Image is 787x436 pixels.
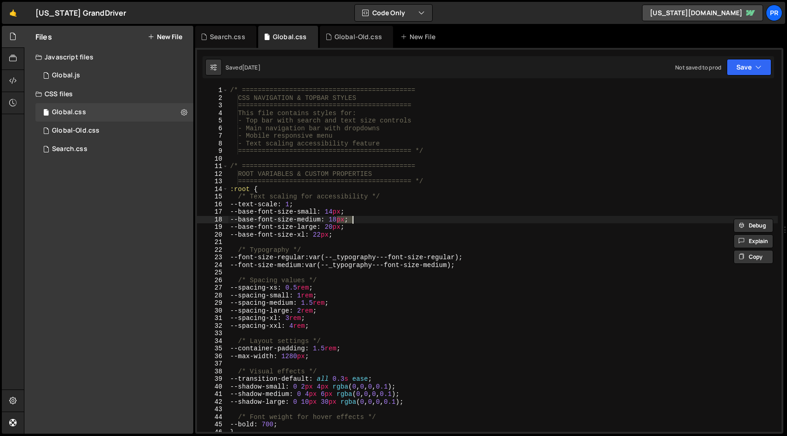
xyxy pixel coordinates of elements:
div: 23 [197,254,228,262]
div: 34 [197,337,228,345]
div: 15 [197,193,228,201]
div: Search.css [210,32,245,41]
div: 13 [197,178,228,186]
div: 33 [197,330,228,337]
div: 28 [197,292,228,300]
div: 5 [197,117,228,125]
div: 3 [197,102,228,110]
div: 45 [197,421,228,429]
div: 29 [197,299,228,307]
div: 12 [197,170,228,178]
div: 10 [197,155,228,163]
div: 8 [197,140,228,148]
div: 44 [197,413,228,421]
div: 41 [197,390,228,398]
div: Global-Old.css [335,32,382,41]
button: Copy [734,250,773,264]
div: 39 [197,375,228,383]
div: 19 [197,223,228,231]
button: Code Only [355,5,432,21]
div: Javascript files [24,48,193,66]
div: 24 [197,262,228,269]
div: 16777/45852.css [35,122,193,140]
h2: Files [35,32,52,42]
div: Global.css [273,32,307,41]
div: CSS files [24,85,193,103]
button: Save [727,59,771,76]
div: Global.css [52,108,86,116]
div: 6 [197,125,228,133]
div: 31 [197,314,228,322]
div: Saved [226,64,260,71]
div: 9 [197,147,228,155]
div: 35 [197,345,228,353]
button: New File [148,33,182,41]
div: 32 [197,322,228,330]
div: Global.js [52,71,80,80]
div: 25 [197,269,228,277]
div: [DATE] [242,64,260,71]
div: Not saved to prod [675,64,721,71]
button: Explain [734,234,773,248]
div: 11 [197,163,228,170]
a: [US_STATE][DOMAIN_NAME] [642,5,763,21]
div: 7 [197,132,228,140]
div: 42 [197,398,228,406]
div: 16777/45843.js [35,66,193,85]
div: 36 [197,353,228,360]
button: Debug [734,219,773,233]
div: 38 [197,368,228,376]
div: 17 [197,208,228,216]
div: New File [400,32,439,41]
div: 16 [197,201,228,209]
a: 🤙 [2,2,24,24]
div: 27 [197,284,228,292]
div: 40 [197,383,228,391]
div: 4 [197,110,228,117]
a: PR [766,5,782,21]
div: 43 [197,406,228,413]
div: 16777/46659.css [35,140,193,158]
div: [US_STATE] GrandDriver [35,7,127,18]
div: 18 [197,216,228,224]
div: 30 [197,307,228,315]
div: 1 [197,87,228,94]
div: 16777/46651.css [35,103,193,122]
div: 20 [197,231,228,239]
div: Global-Old.css [52,127,99,135]
div: 37 [197,360,228,368]
div: 22 [197,246,228,254]
div: 21 [197,238,228,246]
div: 2 [197,94,228,102]
div: 14 [197,186,228,193]
div: 26 [197,277,228,285]
div: Search.css [52,145,87,153]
